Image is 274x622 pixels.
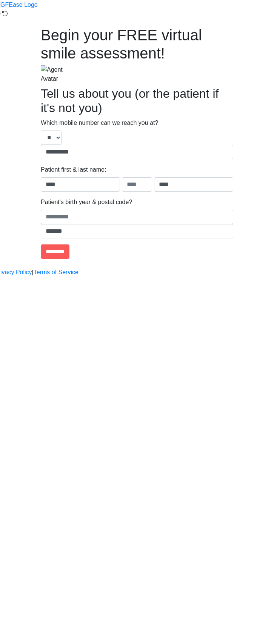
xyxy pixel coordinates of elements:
label: Which mobile number can we reach you at? [41,118,158,127]
h2: Tell us about you (or the patient if it's not you) [41,86,233,115]
img: Agent Avatar [41,65,63,83]
label: Patient first & last name: [41,165,106,174]
a: | [32,268,34,277]
h1: Begin your FREE virtual smile assessment! [41,26,233,62]
a: Terms of Service [34,268,79,277]
label: Patient's birth year & postal code? [41,198,132,207]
